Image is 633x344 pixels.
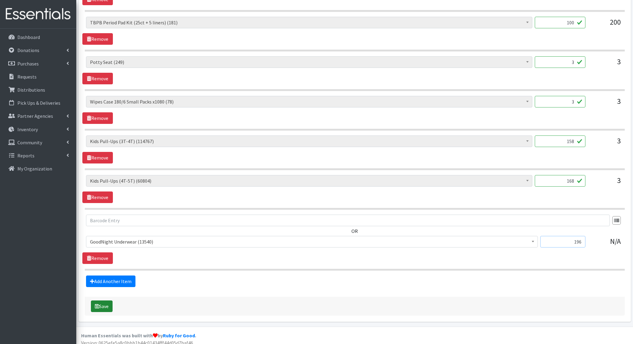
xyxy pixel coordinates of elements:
span: GoodNight Underwear (13540) [86,236,538,247]
a: Reports [2,149,74,162]
span: Kids Pull-Ups (4T-5T) (60804) [90,177,528,185]
a: Partner Agencies [2,110,74,122]
a: Community [2,136,74,149]
p: Dashboard [17,34,40,40]
span: Potty Seat (249) [86,56,532,68]
p: Community [17,139,42,146]
a: Ruby for Good [163,332,195,339]
div: 3 [590,96,621,112]
a: Inventory [2,123,74,135]
a: Add Another Item [86,276,135,287]
p: Reports [17,153,34,159]
div: N/A [590,236,621,252]
p: Partner Agencies [17,113,53,119]
a: Remove [82,252,113,264]
input: Quantity [535,56,585,68]
a: My Organization [2,163,74,175]
div: 200 [590,17,621,33]
p: Pick Ups & Deliveries [17,100,60,106]
p: Distributions [17,87,45,93]
input: Quantity [535,175,585,187]
a: Dashboard [2,31,74,43]
span: Potty Seat (249) [90,58,528,66]
p: Donations [17,47,39,53]
p: Requests [17,74,37,80]
a: Remove [82,152,113,163]
a: Remove [82,73,113,84]
span: TBPB Period Pad Kit (25ct + 5 liners) (181) [90,18,528,27]
a: Remove [82,191,113,203]
span: Wipes Case 180/6 Small Packs x1080 (78) [86,96,532,107]
div: 3 [590,175,621,191]
span: Kids Pull-Ups (3T-4T) (114767) [90,137,528,146]
p: Purchases [17,61,39,67]
button: Save [91,300,113,312]
a: Pick Ups & Deliveries [2,97,74,109]
strong: Human Essentials was built with by . [81,332,196,339]
input: Quantity [540,236,585,247]
span: Wipes Case 180/6 Small Packs x1080 (78) [90,97,528,106]
label: OR [351,227,358,235]
div: 3 [590,135,621,152]
img: HumanEssentials [2,4,74,24]
span: GoodNight Underwear (13540) [90,237,534,246]
div: 3 [590,56,621,73]
a: Remove [82,112,113,124]
input: Barcode Entry [86,215,610,226]
input: Quantity [535,96,585,107]
input: Quantity [535,135,585,147]
span: TBPB Period Pad Kit (25ct + 5 liners) (181) [86,17,532,28]
span: Kids Pull-Ups (4T-5T) (60804) [86,175,532,187]
a: Distributions [2,84,74,96]
p: Inventory [17,126,38,132]
a: Donations [2,44,74,56]
span: Kids Pull-Ups (3T-4T) (114767) [86,135,532,147]
a: Purchases [2,58,74,70]
a: Remove [82,33,113,45]
p: My Organization [17,166,52,172]
input: Quantity [535,17,585,28]
a: Requests [2,71,74,83]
